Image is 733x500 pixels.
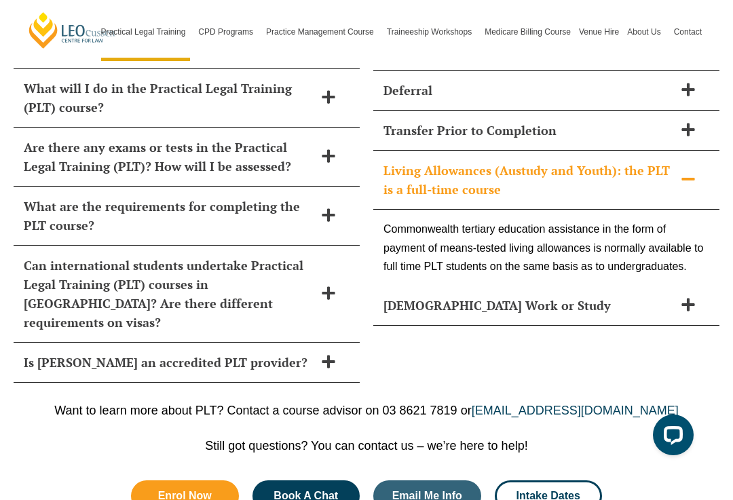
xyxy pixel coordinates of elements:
[472,404,679,417] a: [EMAIL_ADDRESS][DOMAIN_NAME]
[262,3,383,61] a: Practice Management Course
[481,3,575,61] a: Medicare Billing Course
[194,3,262,61] a: CPD Programs
[20,438,713,453] p: Still got questions? You can contact us – we’re here to help!
[383,296,674,315] span: [DEMOGRAPHIC_DATA] Work or Study
[20,403,713,418] p: Want to learn more about PLT? Contact a course advisor on 03 8621 7819 or
[27,11,117,50] a: [PERSON_NAME] Centre for Law
[670,3,706,61] a: Contact
[24,138,314,176] span: Are there any exams or tests in the Practical Legal Training (PLT)? How will I be assessed?
[373,210,719,286] div: Commonwealth tertiary education assistance in the form of payment of means-tested living allowanc...
[383,121,674,140] span: Transfer Prior to Completion
[383,161,674,199] span: Living Allowances (Austudy and Youth): the PLT is a full-time course
[24,256,314,332] span: Can international students undertake Practical Legal Training (PLT) courses in [GEOGRAPHIC_DATA]?...
[575,3,623,61] a: Venue Hire
[642,409,699,466] iframe: LiveChat chat widget
[24,197,314,235] span: What are the requirements for completing the PLT course?
[623,3,669,61] a: About Us
[383,81,674,100] span: Deferral
[24,353,314,372] span: Is [PERSON_NAME] an accredited PLT provider?
[97,3,195,61] a: Practical Legal Training
[383,3,481,61] a: Traineeship Workshops
[24,79,314,117] span: What will I do in the Practical Legal Training (PLT) course?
